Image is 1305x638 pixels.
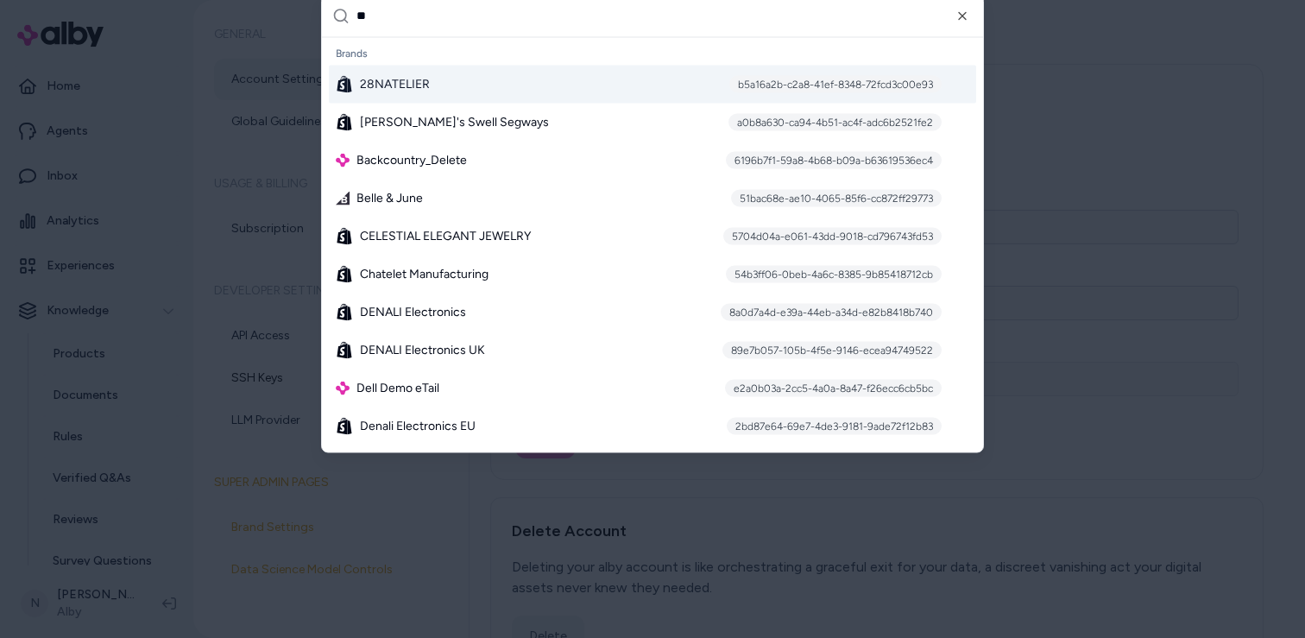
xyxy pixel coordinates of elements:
[360,303,466,320] span: DENALI Electronics
[356,151,467,168] span: Backcountry_Delete
[728,113,942,130] div: a0b8a630-ca94-4b51-ac4f-adc6b2521fe2
[336,381,350,395] img: alby Logo
[726,151,942,168] div: 6196b7f1-59a8-4b68-b09a-b63619536ec4
[722,341,942,358] div: 89e7b057-105b-4f5e-9146-ecea94749522
[356,379,439,396] span: Dell Demo eTail
[329,41,976,65] div: Brands
[360,265,489,282] span: Chatelet Manufacturing
[360,227,531,244] span: CELESTIAL ELEGANT JEWELRY
[726,265,942,282] div: 54b3ff06-0beb-4a6c-8385-9b85418712cb
[723,227,942,244] div: 5704d04a-e061-43dd-9018-cd796743fd53
[336,191,350,205] img: bigcommerce-icon
[727,417,942,434] div: 2bd87e64-69e7-4de3-9181-9ade72f12b83
[360,75,430,92] span: 28NATELIER
[336,153,350,167] img: alby Logo
[725,379,942,396] div: e2a0b03a-2cc5-4a0a-8a47-f26ecc6cb5bc
[360,341,485,358] span: DENALI Electronics UK
[731,189,942,206] div: 51bac68e-ae10-4065-85f6-cc872ff29773
[721,303,942,320] div: 8a0d7a4d-e39a-44eb-a34d-e82b8418b740
[729,75,942,92] div: b5a16a2b-c2a8-41ef-8348-72fcd3c00e93
[356,189,423,206] span: Belle & June
[360,417,476,434] span: Denali Electronics EU
[360,113,549,130] span: [PERSON_NAME]'s Swell Segways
